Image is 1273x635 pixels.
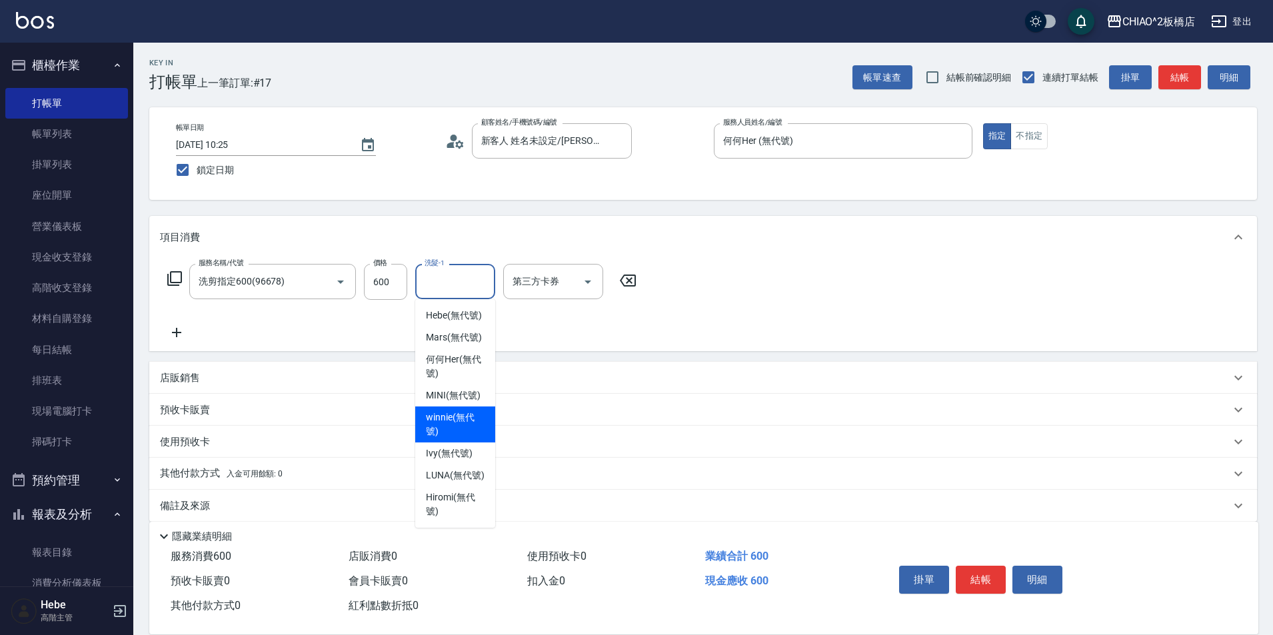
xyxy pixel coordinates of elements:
div: 項目消費 [149,216,1257,259]
label: 服務人員姓名/編號 [723,117,782,127]
div: 使用預收卡 [149,426,1257,458]
a: 現金收支登錄 [5,242,128,273]
span: 入金可用餘額: 0 [227,469,283,478]
span: 結帳前確認明細 [946,71,1012,85]
a: 座位開單 [5,180,128,211]
input: YYYY/MM/DD hh:mm [176,134,347,156]
span: 業績合計 600 [705,550,768,562]
h5: Hebe [41,598,109,612]
a: 打帳單 [5,88,128,119]
p: 項目消費 [160,231,200,245]
span: 紅利點數折抵 0 [349,599,419,612]
div: CHIAO^2板橋店 [1122,13,1196,30]
span: 上一筆訂單:#17 [197,75,272,91]
span: 現金應收 600 [705,574,768,587]
img: Person [11,598,37,624]
a: 排班表 [5,365,128,396]
button: 櫃檯作業 [5,48,128,83]
button: 明細 [1012,566,1062,594]
a: 營業儀表板 [5,211,128,242]
span: MINI (無代號) [426,388,481,402]
span: Ivy (無代號) [426,446,473,460]
p: 店販銷售 [160,371,200,385]
button: 掛單 [899,566,949,594]
span: LUNA (無代號) [426,468,485,482]
label: 價格 [373,258,387,268]
span: 扣入金 0 [527,574,565,587]
span: 預收卡販賣 0 [171,574,230,587]
button: 明細 [1208,65,1250,90]
button: Open [577,271,599,293]
span: 服務消費 600 [171,550,231,562]
span: 鎖定日期 [197,163,234,177]
span: 連續打單結帳 [1042,71,1098,85]
button: 掛單 [1109,65,1152,90]
p: 預收卡販賣 [160,403,210,417]
button: 不指定 [1010,123,1048,149]
p: 高階主管 [41,612,109,624]
div: 店販銷售 [149,362,1257,394]
a: 消費分析儀表板 [5,568,128,598]
a: 每日結帳 [5,334,128,365]
button: 登出 [1206,9,1257,34]
span: Hebe (無代號) [426,309,482,322]
a: 報表目錄 [5,537,128,568]
label: 服務名稱/代號 [199,258,243,268]
a: 材料自購登錄 [5,303,128,334]
label: 顧客姓名/手機號碼/編號 [481,117,557,127]
a: 現場電腦打卡 [5,396,128,426]
div: 備註及來源 [149,490,1257,522]
p: 隱藏業績明細 [172,530,232,544]
div: 預收卡販賣 [149,394,1257,426]
span: 店販消費 0 [349,550,397,562]
button: 報表及分析 [5,497,128,532]
span: Hiromi (無代號) [426,490,485,518]
button: 結帳 [1158,65,1201,90]
label: 洗髮-1 [425,258,445,268]
button: Choose date, selected date is 2025-08-23 [352,129,384,161]
p: 使用預收卡 [160,435,210,449]
span: 何何Her (無代號) [426,352,485,380]
span: 會員卡販賣 0 [349,574,408,587]
a: 高階收支登錄 [5,273,128,303]
a: 掃碼打卡 [5,426,128,457]
img: Logo [16,12,54,29]
button: 結帳 [956,566,1006,594]
button: 預約管理 [5,463,128,498]
span: Mars (無代號) [426,330,482,344]
p: 備註及來源 [160,499,210,513]
button: CHIAO^2板橋店 [1101,8,1201,35]
p: 其他付款方式 [160,466,283,481]
button: 帳單速查 [852,65,912,90]
h2: Key In [149,59,197,67]
a: 帳單列表 [5,119,128,149]
label: 帳單日期 [176,123,204,133]
button: 指定 [983,123,1012,149]
h3: 打帳單 [149,73,197,91]
div: 其他付款方式入金可用餘額: 0 [149,458,1257,490]
span: winnie (無代號) [426,410,485,438]
button: save [1068,8,1094,35]
button: Open [330,271,351,293]
span: 使用預收卡 0 [527,550,587,562]
span: 其他付款方式 0 [171,599,241,612]
a: 掛單列表 [5,149,128,180]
